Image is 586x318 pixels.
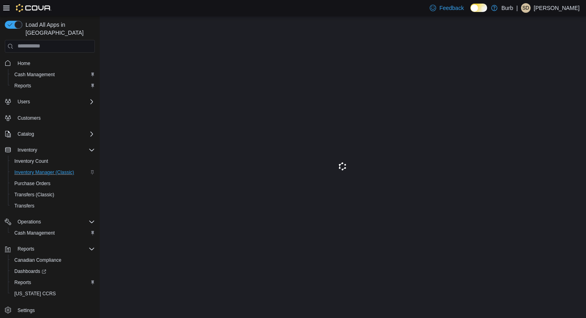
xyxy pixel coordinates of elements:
a: Reports [11,81,34,91]
button: Reports [14,244,37,254]
button: Inventory Count [8,156,98,167]
span: Inventory Manager (Classic) [14,169,74,176]
a: Inventory Count [11,156,51,166]
span: Purchase Orders [11,179,95,188]
span: Load All Apps in [GEOGRAPHIC_DATA] [22,21,95,37]
span: Cash Management [11,70,95,79]
a: Cash Management [11,70,58,79]
span: Canadian Compliance [11,255,95,265]
button: [US_STATE] CCRS [8,288,98,299]
a: Settings [14,306,38,315]
span: [US_STATE] CCRS [14,290,56,297]
span: Washington CCRS [11,289,95,298]
span: Operations [18,219,41,225]
span: Inventory Manager (Classic) [11,168,95,177]
a: Canadian Compliance [11,255,65,265]
a: Inventory Manager (Classic) [11,168,77,177]
p: [PERSON_NAME] [534,3,580,13]
button: Purchase Orders [8,178,98,189]
button: Home [2,57,98,69]
button: Transfers [8,200,98,211]
input: Dark Mode [470,4,487,12]
button: Catalog [14,129,37,139]
span: Reports [11,81,95,91]
button: Inventory [2,144,98,156]
span: Users [18,99,30,105]
span: Reports [14,83,31,89]
button: Reports [8,80,98,91]
button: Transfers (Classic) [8,189,98,200]
span: Catalog [14,129,95,139]
span: Purchase Orders [14,180,51,187]
button: Inventory Manager (Classic) [8,167,98,178]
span: Inventory [14,145,95,155]
span: Cash Management [11,228,95,238]
button: Operations [14,217,44,227]
button: Operations [2,216,98,227]
img: Cova [16,4,51,12]
span: Cash Management [14,230,55,236]
span: Reports [14,244,95,254]
span: Reports [14,279,31,286]
span: Transfers [11,201,95,211]
button: Settings [2,304,98,316]
button: Inventory [14,145,40,155]
a: Dashboards [11,267,49,276]
span: Reports [11,278,95,287]
button: Catalog [2,128,98,140]
span: Catalog [18,131,34,137]
a: Transfers (Classic) [11,190,57,199]
span: Dashboards [14,268,46,275]
a: Cash Management [11,228,58,238]
span: Users [14,97,95,107]
a: [US_STATE] CCRS [11,289,59,298]
span: Inventory Count [14,158,48,164]
span: Customers [14,113,95,123]
a: Dashboards [8,266,98,277]
p: | [516,3,518,13]
span: Customers [18,115,41,121]
span: Canadian Compliance [14,257,61,263]
span: Dashboards [11,267,95,276]
a: Reports [11,278,34,287]
a: Transfers [11,201,37,211]
a: Home [14,59,33,68]
span: Home [14,58,95,68]
span: Settings [18,307,35,314]
span: Transfers (Classic) [11,190,95,199]
a: Purchase Orders [11,179,54,188]
button: Reports [8,277,98,288]
span: Settings [14,305,95,315]
span: Transfers (Classic) [14,192,54,198]
span: Transfers [14,203,34,209]
span: Reports [18,246,34,252]
a: Customers [14,113,44,123]
span: Operations [14,217,95,227]
span: Inventory [18,147,37,153]
button: Cash Management [8,69,98,80]
button: Users [14,97,33,107]
button: Cash Management [8,227,98,239]
span: Feedback [439,4,464,12]
button: Customers [2,112,98,124]
span: SD [523,3,529,13]
button: Canadian Compliance [8,255,98,266]
button: Users [2,96,98,107]
span: Home [18,60,30,67]
span: Inventory Count [11,156,95,166]
span: Cash Management [14,71,55,78]
button: Reports [2,243,98,255]
div: Shelby Deppiesse [521,3,531,13]
p: Burb [501,3,513,13]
